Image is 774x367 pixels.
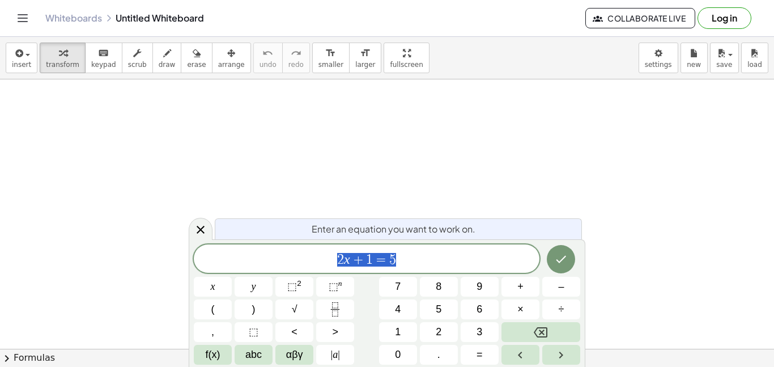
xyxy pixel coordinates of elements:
[194,299,232,319] button: (
[395,279,401,294] span: 7
[420,299,458,319] button: 5
[501,345,539,365] button: Left arrow
[211,324,214,340] span: ,
[542,345,580,365] button: Right arrow
[542,277,580,297] button: Minus
[710,43,739,73] button: save
[312,43,350,73] button: format_sizesmaller
[395,347,401,362] span: 0
[292,302,297,317] span: √
[152,43,182,73] button: draw
[420,277,458,297] button: 8
[235,322,273,342] button: Placeholder
[316,277,354,297] button: Superscript
[212,43,251,73] button: arrange
[645,61,672,69] span: settings
[211,279,215,294] span: x
[747,61,762,69] span: load
[349,43,381,73] button: format_sizelarger
[344,252,350,267] var: x
[98,47,109,60] i: keyboard
[325,47,336,60] i: format_size
[639,43,678,73] button: settings
[275,322,313,342] button: Less than
[379,277,417,297] button: 7
[235,345,273,365] button: Alphabet
[245,347,262,362] span: abc
[235,299,273,319] button: )
[275,345,313,365] button: Greek alphabet
[395,302,401,317] span: 4
[350,253,367,267] span: +
[384,43,429,73] button: fullscreen
[420,322,458,342] button: 2
[698,7,751,29] button: Log in
[595,13,686,23] span: Collaborate Live
[559,302,564,317] span: ÷
[379,345,417,365] button: 0
[206,347,220,362] span: f(x)
[395,324,401,340] span: 1
[461,277,499,297] button: 9
[337,253,344,267] span: 2
[275,277,313,297] button: Squared
[194,345,232,365] button: Functions
[501,299,539,319] button: Times
[331,349,333,360] span: |
[741,43,768,73] button: load
[461,345,499,365] button: Equals
[291,47,301,60] i: redo
[355,61,375,69] span: larger
[187,61,206,69] span: erase
[253,43,283,73] button: undoundo
[338,279,342,288] sup: n
[218,61,245,69] span: arrange
[318,61,343,69] span: smaller
[275,299,313,319] button: Square root
[312,222,475,236] span: Enter an equation you want to work on.
[85,43,122,73] button: keyboardkeypad
[379,322,417,342] button: 1
[477,302,482,317] span: 6
[542,299,580,319] button: Divide
[716,61,732,69] span: save
[40,43,86,73] button: transform
[501,322,580,342] button: Backspace
[366,253,373,267] span: 1
[517,279,524,294] span: +
[291,324,297,340] span: <
[235,277,273,297] button: y
[461,299,499,319] button: 6
[360,47,371,60] i: format_size
[329,281,338,292] span: ⬚
[262,47,273,60] i: undo
[477,324,482,340] span: 3
[211,302,215,317] span: (
[181,43,212,73] button: erase
[461,322,499,342] button: 3
[316,322,354,342] button: Greater than
[585,8,695,28] button: Collaborate Live
[390,61,423,69] span: fullscreen
[91,61,116,69] span: keypad
[501,277,539,297] button: Plus
[517,302,524,317] span: ×
[252,279,256,294] span: y
[338,349,340,360] span: |
[6,43,37,73] button: insert
[286,347,303,362] span: αβγ
[477,279,482,294] span: 9
[379,299,417,319] button: 4
[436,324,441,340] span: 2
[122,43,153,73] button: scrub
[316,345,354,365] button: Absolute value
[260,61,277,69] span: undo
[297,279,301,288] sup: 2
[373,253,389,267] span: =
[389,253,396,267] span: 5
[46,61,79,69] span: transform
[436,279,441,294] span: 8
[437,347,440,362] span: .
[282,43,310,73] button: redoredo
[14,9,32,27] button: Toggle navigation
